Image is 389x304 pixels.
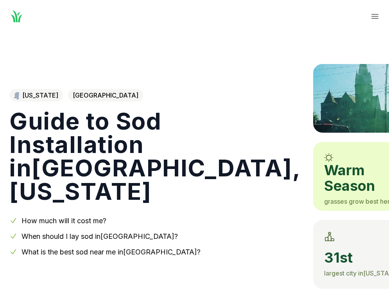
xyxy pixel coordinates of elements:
h1: Guide to Sod Installation in [GEOGRAPHIC_DATA] , [US_STATE] [9,109,301,203]
a: [US_STATE] [9,89,63,101]
span: [GEOGRAPHIC_DATA] [68,89,143,101]
a: What is the best sod near me in[GEOGRAPHIC_DATA]? [22,248,201,256]
a: When should I lay sod in[GEOGRAPHIC_DATA]? [22,232,178,240]
img: Mississippi state outline [14,91,19,100]
a: How much will it cost me? [22,217,106,225]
